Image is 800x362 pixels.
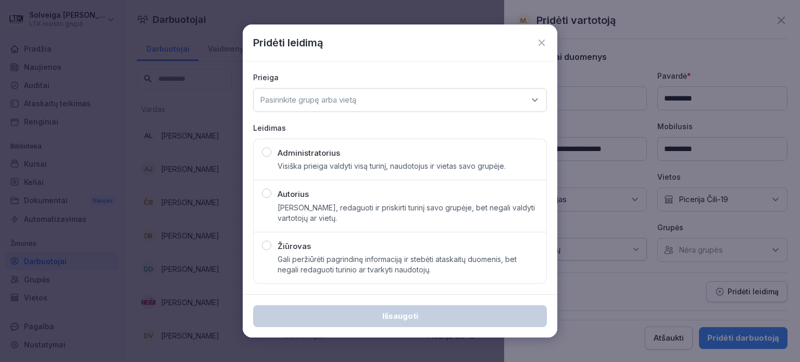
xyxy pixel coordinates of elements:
[278,161,506,170] font: Visiška prieiga valdyti visą turinį, naudotojus ir vietas savo grupėje.
[382,311,418,321] font: Išsaugoti
[260,95,356,105] font: Pasirinkite grupę arba vietą
[253,123,286,132] font: Leidimas
[253,73,279,82] font: Prieiga
[253,36,323,49] font: Pridėti leidimą
[278,148,340,158] font: Administratorius
[278,255,517,274] font: Gali peržiūrėti pagrindinę informaciją ir stebėti ataskaitų duomenis, bet negali redaguoti turini...
[278,203,535,222] font: [PERSON_NAME], redaguoti ir priskirti turinį savo grupėje, bet negali valdyti vartotojų ar vietų.
[253,305,547,327] button: Išsaugoti
[278,189,309,199] font: Autorius
[278,241,311,251] font: Žiūrovas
